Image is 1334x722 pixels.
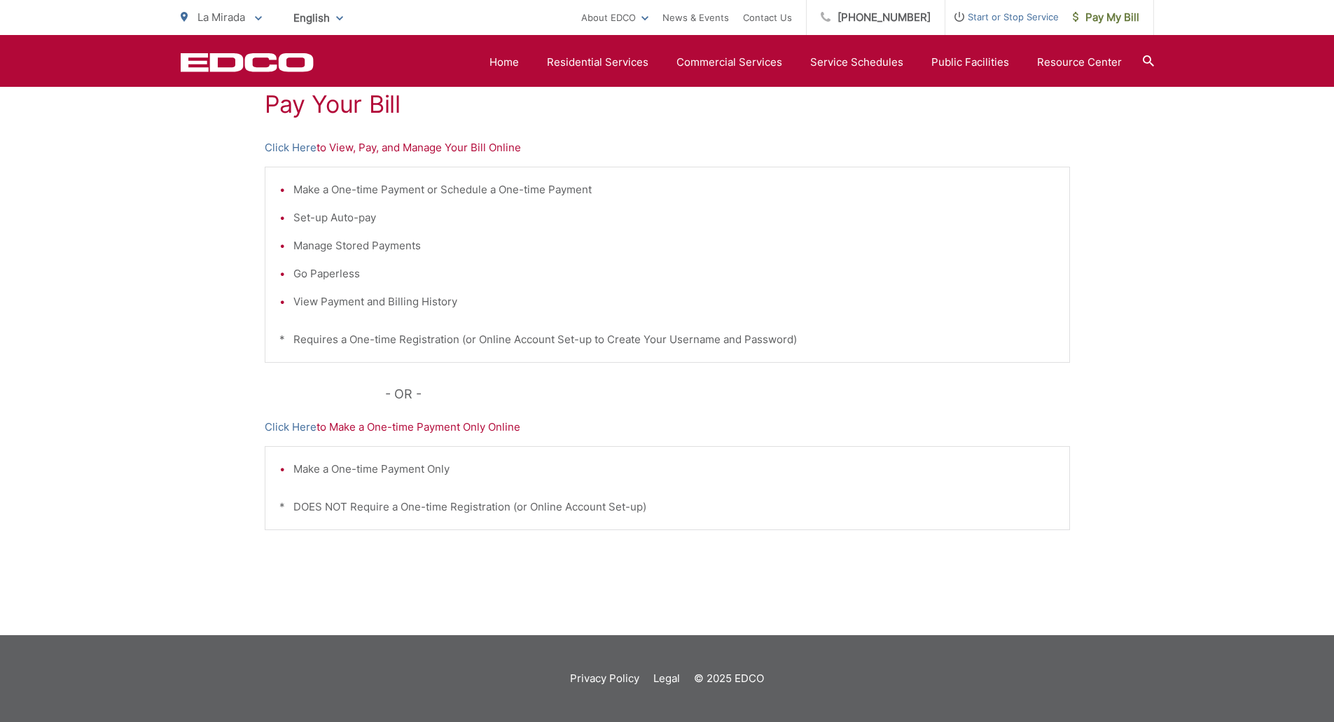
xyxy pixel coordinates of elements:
[547,54,648,71] a: Residential Services
[489,54,519,71] a: Home
[197,11,245,24] span: La Mirada
[1073,9,1139,26] span: Pay My Bill
[931,54,1009,71] a: Public Facilities
[293,265,1055,282] li: Go Paperless
[676,54,782,71] a: Commercial Services
[385,384,1070,405] p: - OR -
[265,419,317,436] a: Click Here
[810,54,903,71] a: Service Schedules
[181,53,314,72] a: EDCD logo. Return to the homepage.
[265,139,317,156] a: Click Here
[265,90,1070,118] h1: Pay Your Bill
[265,139,1070,156] p: to View, Pay, and Manage Your Bill Online
[293,237,1055,254] li: Manage Stored Payments
[743,9,792,26] a: Contact Us
[293,181,1055,198] li: Make a One-time Payment or Schedule a One-time Payment
[279,331,1055,348] p: * Requires a One-time Registration (or Online Account Set-up to Create Your Username and Password)
[279,499,1055,515] p: * DOES NOT Require a One-time Registration (or Online Account Set-up)
[653,670,680,687] a: Legal
[694,670,764,687] p: © 2025 EDCO
[1037,54,1122,71] a: Resource Center
[293,461,1055,478] li: Make a One-time Payment Only
[265,419,1070,436] p: to Make a One-time Payment Only Online
[283,6,354,30] span: English
[662,9,729,26] a: News & Events
[570,670,639,687] a: Privacy Policy
[293,209,1055,226] li: Set-up Auto-pay
[581,9,648,26] a: About EDCO
[293,293,1055,310] li: View Payment and Billing History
